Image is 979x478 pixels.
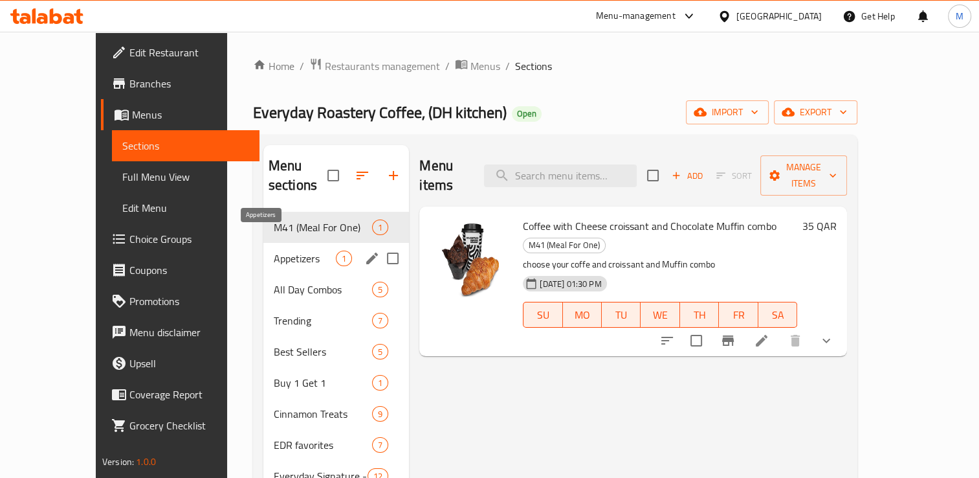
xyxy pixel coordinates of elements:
button: show more [811,325,842,356]
span: Coupons [129,262,249,278]
span: MO [568,306,597,324]
div: items [372,406,388,422]
p: choose your coffe and croissant and Muffin combo [523,256,797,273]
div: All Day Combos5 [263,274,410,305]
span: SU [529,306,557,324]
h6: 35 QAR [802,217,837,235]
a: Full Menu View [112,161,259,192]
span: Edit Menu [122,200,249,216]
div: Menu-management [596,8,676,24]
div: items [372,437,388,453]
button: Branch-specific-item [712,325,743,356]
div: items [372,375,388,391]
span: Best Sellers [274,344,372,359]
span: Edit Restaurant [129,45,249,60]
span: Select all sections [320,162,347,189]
span: Promotions [129,293,249,309]
a: Sections [112,130,259,161]
a: Branches [101,68,259,99]
div: items [372,282,388,297]
button: Add section [378,160,409,191]
button: FR [719,302,758,328]
span: Appetizers [274,251,336,266]
span: TH [685,306,714,324]
div: Open [512,106,542,122]
input: search [484,165,637,187]
div: [GEOGRAPHIC_DATA] [736,9,822,23]
span: M41 (Meal For One) [523,238,605,253]
a: Coverage Report [101,379,259,410]
div: Trending [274,313,372,328]
span: Select section first [708,166,760,186]
span: M41 (Meal For One) [274,220,372,235]
a: Grocery Checklist [101,410,259,441]
button: WE [641,302,679,328]
div: items [372,313,388,328]
div: items [372,344,388,359]
button: edit [362,249,382,268]
button: Manage items [760,155,847,196]
span: Menu disclaimer [129,324,249,340]
a: Edit Menu [112,192,259,223]
span: export [784,104,847,120]
span: FR [724,306,753,324]
span: 7 [373,315,388,327]
span: Upsell [129,356,249,371]
span: Sections [515,58,552,74]
span: Branches [129,76,249,91]
div: Cinnamon Treats9 [263,398,410,429]
span: Version: [102,453,134,470]
h2: Menu items [419,156,468,195]
span: 7 [373,439,388,451]
div: Best Sellers5 [263,336,410,367]
span: Full Menu View [122,169,249,185]
span: Cinnamon Treats [274,406,372,422]
span: 1.0.0 [136,453,156,470]
button: delete [780,325,811,356]
button: export [774,100,857,124]
span: Sort sections [347,160,378,191]
div: Buy 1 Get 11 [263,367,410,398]
a: Menus [101,99,259,130]
span: TU [607,306,635,324]
span: Select to update [683,327,710,354]
div: Appetizers1edit [263,243,410,274]
a: Choice Groups [101,223,259,255]
span: All Day Combos [274,282,372,297]
div: items [336,251,352,266]
img: Coffee with Cheese croissant and Chocolate Muffin combo [430,217,512,300]
button: TH [680,302,719,328]
button: import [686,100,769,124]
a: Restaurants management [309,58,440,74]
a: Coupons [101,255,259,286]
span: Sections [122,138,249,154]
a: Promotions [101,286,259,317]
span: Coverage Report [129,387,249,402]
li: / [445,58,450,74]
button: TU [602,302,641,328]
button: sort-choices [652,325,683,356]
div: Buy 1 Get 1 [274,375,372,391]
li: / [300,58,304,74]
div: EDR favorites7 [263,429,410,461]
span: Coffee with Cheese croissant and Chocolate Muffin combo [523,216,776,236]
span: 5 [373,346,388,358]
span: Open [512,108,542,119]
a: Edit Restaurant [101,37,259,68]
a: Home [253,58,294,74]
span: 9 [373,408,388,420]
span: [DATE] 01:30 PM [534,278,606,290]
span: Menus [470,58,500,74]
span: 1 [373,377,388,389]
span: 1 [336,253,351,265]
a: Menu disclaimer [101,317,259,348]
span: Choice Groups [129,231,249,247]
span: Add item [666,166,708,186]
span: M [956,9,963,23]
button: MO [563,302,602,328]
a: Edit menu item [754,333,769,348]
span: Select section [639,162,666,189]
